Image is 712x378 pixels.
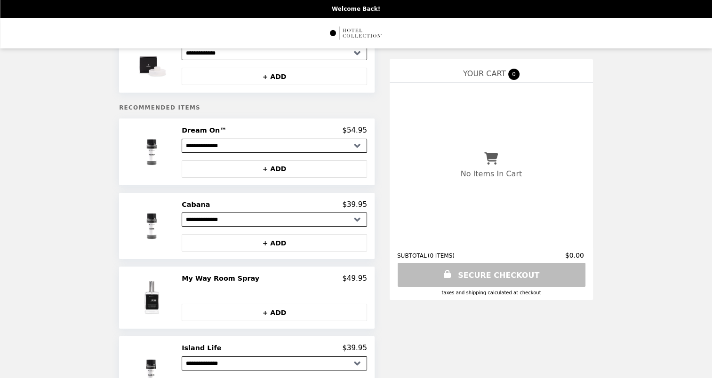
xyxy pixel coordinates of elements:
[126,34,180,85] img: Chauffeur Car Diffuser™ Oil
[342,344,367,352] p: $39.95
[182,139,367,153] select: Select a product variant
[461,169,522,178] p: No Items In Cart
[182,356,367,370] select: Select a product variant
[182,126,230,134] h2: Dream On™
[428,252,455,259] span: ( 0 ITEMS )
[182,68,367,85] button: + ADD
[119,104,375,111] h5: Recommended Items
[565,252,585,259] span: $0.00
[182,213,367,227] select: Select a product variant
[342,200,367,209] p: $39.95
[342,126,367,134] p: $54.95
[182,160,367,178] button: + ADD
[508,69,520,80] span: 0
[342,274,367,283] p: $49.95
[182,234,367,252] button: + ADD
[329,24,383,43] img: Brand Logo
[126,200,180,252] img: Cabana
[182,304,367,321] button: + ADD
[182,274,263,283] h2: My Way Room Spray
[397,290,585,295] div: Taxes and Shipping calculated at checkout
[126,126,180,177] img: Dream On™
[182,200,214,209] h2: Cabana
[463,69,506,78] span: YOUR CART
[128,274,178,321] img: My Way Room Spray
[182,344,225,352] h2: Island Life
[332,6,380,12] p: Welcome Back!
[397,252,428,259] span: SUBTOTAL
